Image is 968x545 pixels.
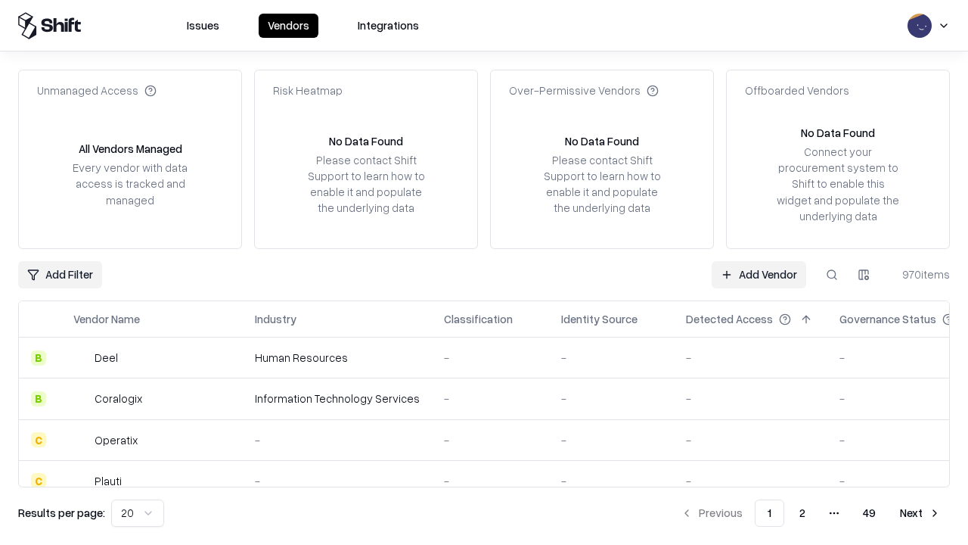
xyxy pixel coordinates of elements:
[255,432,420,448] div: -
[73,311,140,327] div: Vendor Name
[686,391,815,406] div: -
[444,350,537,366] div: -
[95,432,138,448] div: Operatix
[73,432,88,447] img: Operatix
[349,14,428,38] button: Integrations
[31,432,46,447] div: C
[686,350,815,366] div: -
[755,500,784,527] button: 1
[712,261,806,288] a: Add Vendor
[67,160,193,207] div: Every vendor with data access is tracked and managed
[509,83,659,98] div: Over-Permissive Vendors
[561,350,662,366] div: -
[95,473,122,489] div: Plauti
[801,125,875,141] div: No Data Found
[95,350,118,366] div: Deel
[259,14,318,38] button: Vendors
[255,311,296,327] div: Industry
[31,350,46,366] div: B
[255,391,420,406] div: Information Technology Services
[539,152,665,216] div: Please contact Shift Support to learn how to enable it and populate the underlying data
[787,500,818,527] button: 2
[672,500,950,527] nav: pagination
[79,141,182,157] div: All Vendors Managed
[444,473,537,489] div: -
[73,391,88,406] img: Coralogix
[255,473,420,489] div: -
[178,14,228,38] button: Issues
[95,391,142,406] div: Coralogix
[444,391,537,406] div: -
[303,152,429,216] div: Please contact Shift Support to learn how to enable it and populate the underlying data
[561,432,662,448] div: -
[891,500,950,527] button: Next
[31,391,46,406] div: B
[273,83,343,98] div: Risk Heatmap
[73,473,88,488] img: Plauti
[255,350,420,366] div: Human Resources
[18,505,105,521] p: Results per page:
[889,266,950,282] div: 970 items
[329,133,403,149] div: No Data Found
[561,311,638,327] div: Identity Source
[73,350,88,366] img: Deel
[444,432,537,448] div: -
[444,311,513,327] div: Classification
[561,391,662,406] div: -
[561,473,662,489] div: -
[775,144,901,224] div: Connect your procurement system to Shift to enable this widget and populate the underlying data
[686,311,773,327] div: Detected Access
[745,83,849,98] div: Offboarded Vendors
[31,473,46,488] div: C
[851,500,888,527] button: 49
[686,473,815,489] div: -
[565,133,639,149] div: No Data Found
[18,261,102,288] button: Add Filter
[686,432,815,448] div: -
[37,83,157,98] div: Unmanaged Access
[839,311,936,327] div: Governance Status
